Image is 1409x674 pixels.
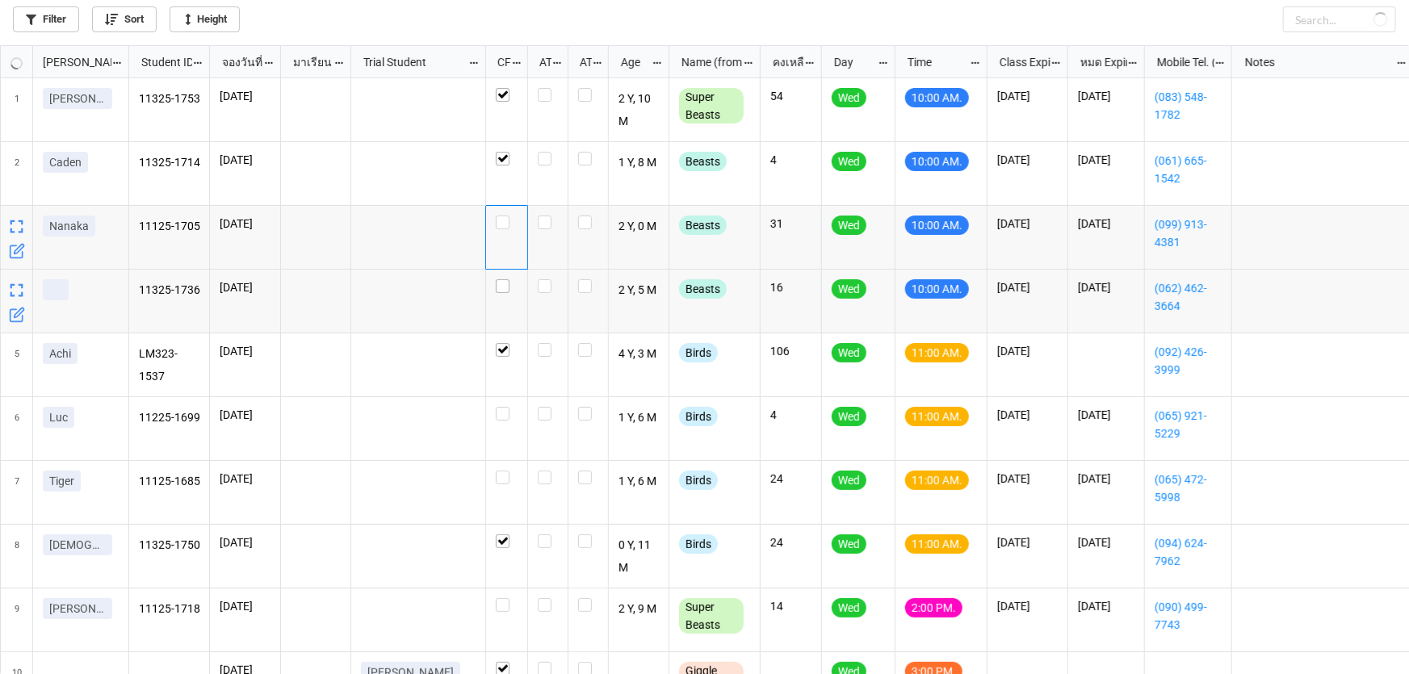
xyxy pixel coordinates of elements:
div: Trial Student [354,53,468,71]
div: Mobile Tel. (from Nick Name) [1147,53,1214,71]
p: [DATE] [997,598,1058,614]
p: [DATE] [1078,279,1134,295]
p: 24 [770,471,811,487]
div: CF [488,53,511,71]
p: [DATE] [220,152,270,168]
div: Super Beasts [679,598,744,634]
p: [DATE] [1078,471,1134,487]
p: [DATE] [220,534,270,551]
div: Beasts [679,216,727,235]
span: 9 [15,588,19,651]
a: (065) 921-5229 [1155,407,1222,442]
div: Wed [832,343,866,362]
p: [DEMOGRAPHIC_DATA] [49,537,106,553]
p: 14 [770,598,811,614]
div: 11:00 AM. [905,534,969,554]
p: 11325-1750 [139,534,200,557]
a: (062) 462-3664 [1155,279,1222,315]
div: Day [824,53,878,71]
div: 10:00 AM. [905,279,969,299]
div: จองวันที่ [212,53,264,71]
div: Age [611,53,652,71]
div: 10:00 AM. [905,152,969,171]
p: 2 Y, 0 M [619,216,660,238]
p: 2 Y, 9 M [619,598,660,621]
input: Search... [1283,6,1396,32]
p: 11125-1718 [139,598,200,621]
a: (083) 548-1782 [1155,88,1222,123]
div: Time [898,53,970,71]
div: Name (from Class) [672,53,743,71]
a: (099) 913-4381 [1155,216,1222,251]
div: [PERSON_NAME] Name [33,53,111,71]
p: [DATE] [1078,216,1134,232]
p: 2 Y, 5 M [619,279,660,302]
p: [DATE] [1078,598,1134,614]
p: 11225-1699 [139,407,200,429]
div: Wed [832,471,866,490]
span: 5 [15,333,19,396]
p: 11125-1705 [139,216,200,238]
p: 0 Y, 11 M [619,534,660,578]
p: 106 [770,343,811,359]
span: 1 [15,78,19,141]
p: 16 [770,279,811,295]
div: Birds [679,407,718,426]
p: 2 Y, 10 M [619,88,660,132]
p: [DATE] [1078,88,1134,104]
p: [DATE] [220,88,270,104]
div: Beasts [679,279,727,299]
div: Wed [832,598,866,617]
p: [DATE] [1078,534,1134,551]
a: (094) 624-7962 [1155,534,1222,570]
div: 10:00 AM. [905,216,969,235]
p: 1 Y, 8 M [619,152,660,174]
p: [PERSON_NAME] [49,90,106,107]
p: 11125-1685 [139,471,200,493]
a: (090) 499-7743 [1155,598,1222,634]
p: 11325-1753 [139,88,200,111]
div: 11:00 AM. [905,471,969,490]
div: Birds [679,534,718,554]
p: Tiger [49,473,74,489]
a: Height [170,6,240,32]
p: [DATE] [220,598,270,614]
span: 7 [15,461,19,524]
div: Super Beasts [679,88,744,123]
div: 10:00 AM. [905,88,969,107]
p: [DATE] [220,216,270,232]
div: Student ID (from [PERSON_NAME] Name) [132,53,192,71]
div: 2:00 PM. [905,598,962,617]
div: มาเรียน [283,53,334,71]
p: 1 Y, 6 M [619,471,660,493]
a: Filter [13,6,79,32]
p: [DATE] [220,407,270,423]
p: 11325-1714 [139,152,200,174]
div: Class Expiration [990,53,1050,71]
p: 24 [770,534,811,551]
p: [DATE] [997,88,1058,104]
p: [DATE] [1078,152,1134,168]
div: Birds [679,471,718,490]
div: Wed [832,407,866,426]
p: Caden [49,154,82,170]
a: (061) 665-1542 [1155,152,1222,187]
p: 4 [770,152,811,168]
p: Achi [49,345,71,362]
span: 2 [15,142,19,205]
p: [DATE] [997,343,1058,359]
div: 11:00 AM. [905,343,969,362]
div: Wed [832,216,866,235]
p: [DATE] [1078,407,1134,423]
div: Notes [1235,53,1397,71]
div: Beasts [679,152,727,171]
div: Birds [679,343,718,362]
p: 31 [770,216,811,232]
p: LM323-1537 [139,343,200,387]
div: Wed [832,534,866,554]
div: ATT [530,53,552,71]
div: คงเหลือ (from Nick Name) [763,53,805,71]
div: 11:00 AM. [905,407,969,426]
div: Wed [832,279,866,299]
p: [DATE] [997,152,1058,168]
